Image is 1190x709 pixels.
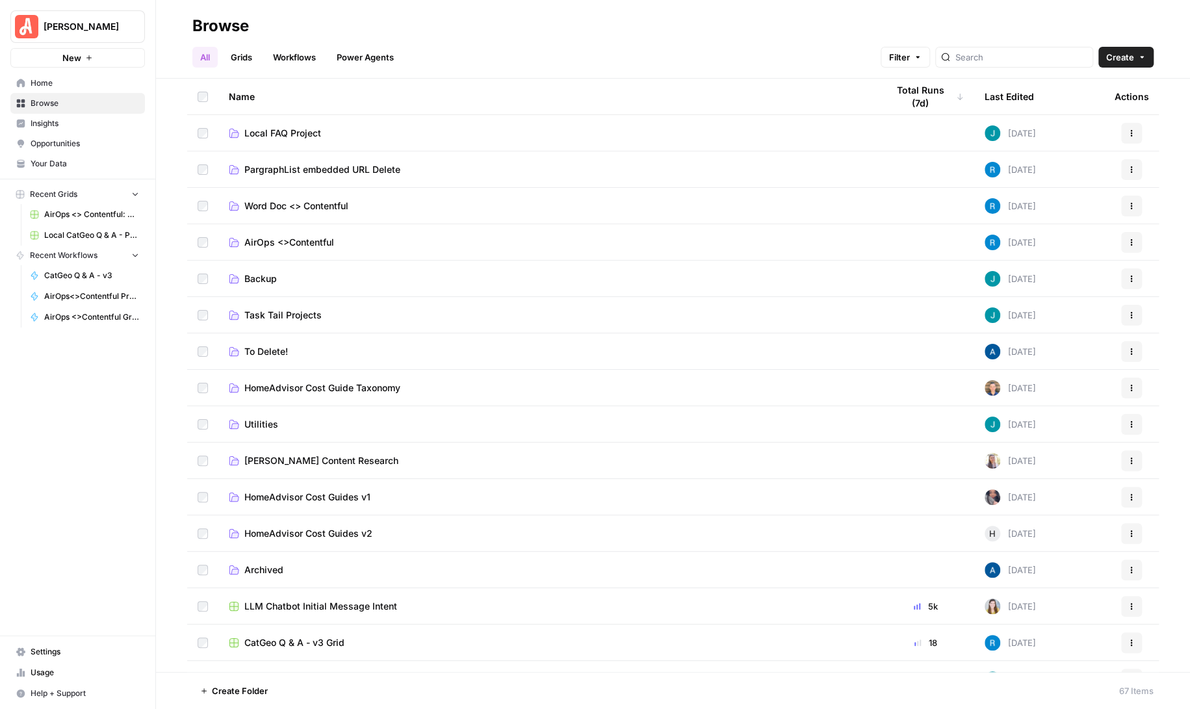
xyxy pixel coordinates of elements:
div: [DATE] [985,380,1036,396]
span: Help + Support [31,688,139,699]
div: 5k [887,600,964,613]
img: Angi Logo [15,15,38,38]
span: Local FAQ Project [244,127,321,140]
a: Home [10,73,145,94]
span: HomeAdvisor Cost Guides v1 [244,491,370,504]
span: Browse [31,97,139,109]
img: 4ql36xcz6vn5z6vl131rp0snzihs [985,635,1000,651]
img: 50s1itr6iuawd1zoxsc8bt0iyxwq [985,380,1000,396]
div: Name [229,79,866,114]
a: CatGeo Q & A - v3 Grid [229,636,866,649]
a: Local FAQ Project [229,127,866,140]
span: Your Data [31,158,139,170]
span: Create Folder [212,684,268,697]
button: New [10,48,145,68]
button: Create [1098,47,1154,68]
span: Settings [31,646,139,658]
a: Local CatGeo Q & A - Pass/Fail v2 Grid [24,225,145,246]
a: Backup [229,272,866,285]
span: Archived [244,563,283,576]
div: Last Edited [985,79,1034,114]
img: 6nbwfcfcmyg6kjpjqwyn2ex865ht [985,453,1000,469]
div: Total Runs (7d) [887,79,964,114]
a: All [192,47,218,68]
span: Word Doc <> Contentful [244,200,348,213]
div: [DATE] [985,599,1036,614]
a: Power Agents [329,47,402,68]
div: [DATE] [985,417,1036,432]
span: PargraphList embedded URL Delete [244,163,400,176]
img: gsxx783f1ftko5iaboo3rry1rxa5 [985,271,1000,287]
img: he81ibor8lsei4p3qvg4ugbvimgp [985,344,1000,359]
span: H [989,527,996,540]
a: AirOps <>Contentful Grouped Answers per Question [24,307,145,328]
div: [DATE] [985,162,1036,177]
span: CatGeo Q & A - v3 [44,270,139,281]
a: CatGeo Q & A - v3 [24,265,145,286]
div: [DATE] [985,526,1036,541]
div: [DATE] [985,453,1036,469]
span: Usage [31,667,139,678]
span: [PERSON_NAME] [44,20,122,33]
a: Opportunities [10,133,145,154]
img: gsxx783f1ftko5iaboo3rry1rxa5 [985,307,1000,323]
span: HomeAdvisor Cost Guides v2 [244,527,372,540]
a: Task Tail Projects [229,309,866,322]
a: Usage [10,662,145,683]
a: HomeAdvisor Cost Guide Taxonomy [229,381,866,394]
a: HomeAdvisor Cost Guides v2 [229,527,866,540]
a: PargraphList embedded URL Delete [229,163,866,176]
span: Home [31,77,139,89]
a: Your Data [10,153,145,174]
img: he81ibor8lsei4p3qvg4ugbvimgp [985,562,1000,578]
a: Grids [223,47,260,68]
img: z7thsnrr4ts3t7dx1vqir5w2yny7 [985,489,1000,505]
span: Recent Workflows [30,250,97,261]
a: AirOps<>Contentful Pro Location Update Location Fix [24,286,145,307]
img: 4ql36xcz6vn5z6vl131rp0snzihs [985,235,1000,250]
button: Recent Grids [10,185,145,204]
a: Archived [229,563,866,576]
span: Task Tail Projects [244,309,322,322]
a: Insights [10,113,145,134]
span: Recent Grids [30,188,77,200]
span: AirOps<>Contentful Pro Location Update Location Fix [44,290,139,302]
span: Utilities [244,418,278,431]
div: [DATE] [985,344,1036,359]
div: [DATE] [985,562,1036,578]
a: HomeAdvisor Cost Guides v1 [229,491,866,504]
a: Browse [10,93,145,114]
a: [PERSON_NAME] Content Research [229,454,866,467]
a: Workflows [265,47,324,68]
span: AirOps <>Contentful [244,236,334,249]
div: [DATE] [985,671,1036,687]
span: Opportunities [31,138,139,149]
img: gsxx783f1ftko5iaboo3rry1rxa5 [985,671,1000,687]
div: [DATE] [985,125,1036,141]
a: Settings [10,641,145,662]
a: Word Doc <> Contentful [229,200,866,213]
button: Filter [881,47,930,68]
img: 4ql36xcz6vn5z6vl131rp0snzihs [985,198,1000,214]
div: [DATE] [985,635,1036,651]
div: Browse [192,16,249,36]
img: gsxx783f1ftko5iaboo3rry1rxa5 [985,417,1000,432]
span: Backup [244,272,277,285]
img: sx1xvnnnzvz6e46lo8c0q6kbn1fo [985,599,1000,614]
button: Help + Support [10,683,145,704]
span: AirOps <>Contentful Grouped Answers per Question [44,311,139,323]
span: To Delete! [244,345,288,358]
span: AirOps <> Contentful: Create FAQ List 2 Grid [44,209,139,220]
div: 67 Items [1119,684,1154,697]
img: gsxx783f1ftko5iaboo3rry1rxa5 [985,125,1000,141]
span: Create [1106,51,1134,64]
span: Local CatGeo Q & A - Pass/Fail v2 Grid [44,229,139,241]
a: AirOps <>Contentful [229,236,866,249]
div: [DATE] [985,489,1036,505]
button: Recent Workflows [10,246,145,265]
span: New [62,51,81,64]
input: Search [955,51,1087,64]
button: Workspace: Angi [10,10,145,43]
a: Utilities [229,418,866,431]
span: Insights [31,118,139,129]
